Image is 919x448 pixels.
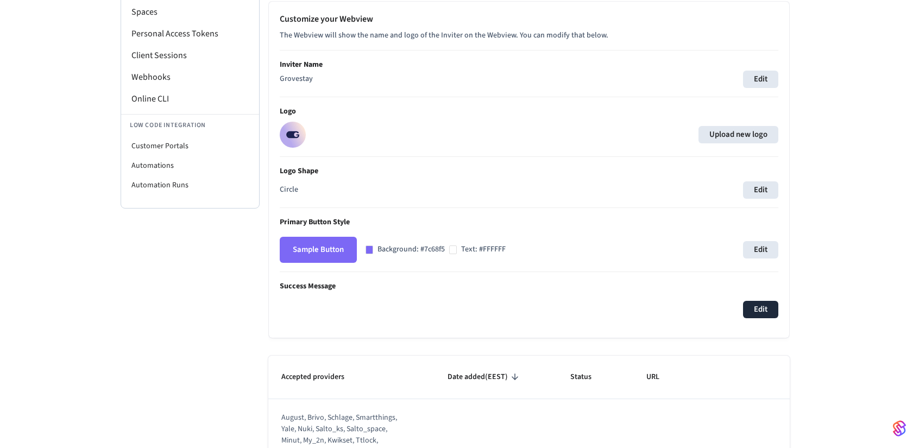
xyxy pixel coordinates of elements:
[743,71,778,88] button: Edit
[280,122,306,148] img: Grovestay logo
[280,59,778,71] p: Inviter Name
[280,106,778,117] p: Logo
[698,126,778,143] label: Upload new logo
[280,237,357,263] button: Sample Button
[448,369,522,386] span: Date added(EEST)
[121,1,259,23] li: Spaces
[121,175,259,195] li: Automation Runs
[280,184,298,195] p: Circle
[893,420,906,437] img: SeamLogoGradient.69752ec5.svg
[280,73,313,85] p: Grovestay
[743,301,778,318] button: Edit
[121,156,259,175] li: Automations
[280,166,778,177] p: Logo Shape
[121,136,259,156] li: Customer Portals
[121,66,259,88] li: Webhooks
[743,181,778,199] button: Edit
[377,244,445,255] p: Background: #7c68f5
[570,369,606,386] span: Status
[280,217,778,228] p: Primary Button Style
[268,1,790,347] div: Configure your webview
[121,45,259,66] li: Client Sessions
[121,114,259,136] li: Low Code Integration
[280,281,778,292] p: Success Message
[121,88,259,110] li: Online CLI
[461,244,506,255] p: Text: #FFFFFF
[280,12,778,26] h2: Customize your Webview
[280,30,778,41] p: The Webview will show the name and logo of the Inviter on the Webview. You can modify that below.
[743,241,778,258] button: Edit
[121,23,259,45] li: Personal Access Tokens
[646,369,673,386] span: URL
[281,369,358,386] span: Accepted providers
